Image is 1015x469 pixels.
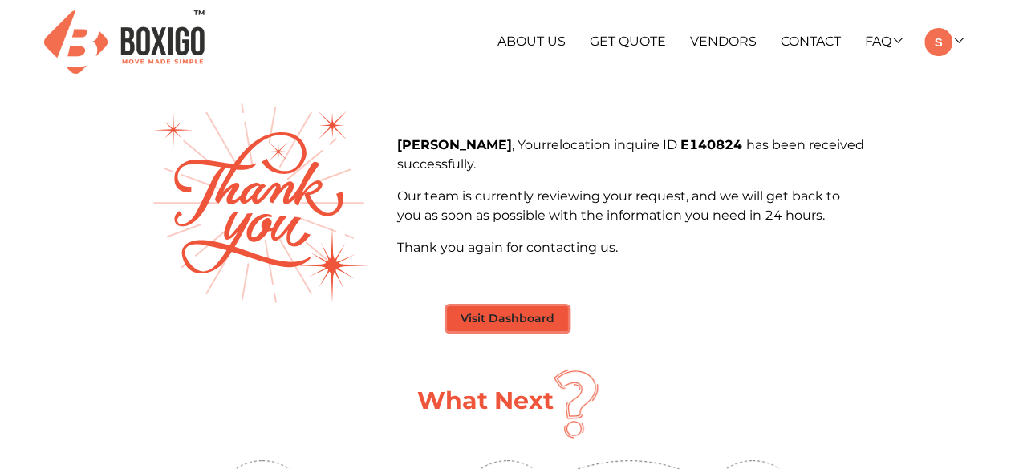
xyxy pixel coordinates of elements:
span: relocation [546,137,613,152]
a: FAQ [864,34,900,49]
b: [PERSON_NAME] [396,137,511,152]
p: Thank you again for contacting us. [396,238,863,257]
p: , Your inquire ID has been received successfully. [396,135,863,174]
b: E140824 [680,137,745,152]
img: thank-you [153,103,370,303]
a: Vendors [690,34,757,49]
img: question [554,370,599,439]
button: Visit Dashboard [447,306,568,331]
h1: What Next [417,386,554,415]
p: Our team is currently reviewing your request, and we will get back to you as soon as possible wit... [396,187,863,225]
a: Get Quote [590,34,666,49]
a: Contact [781,34,841,49]
a: About Us [497,34,566,49]
img: Boxigo [44,10,205,74]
